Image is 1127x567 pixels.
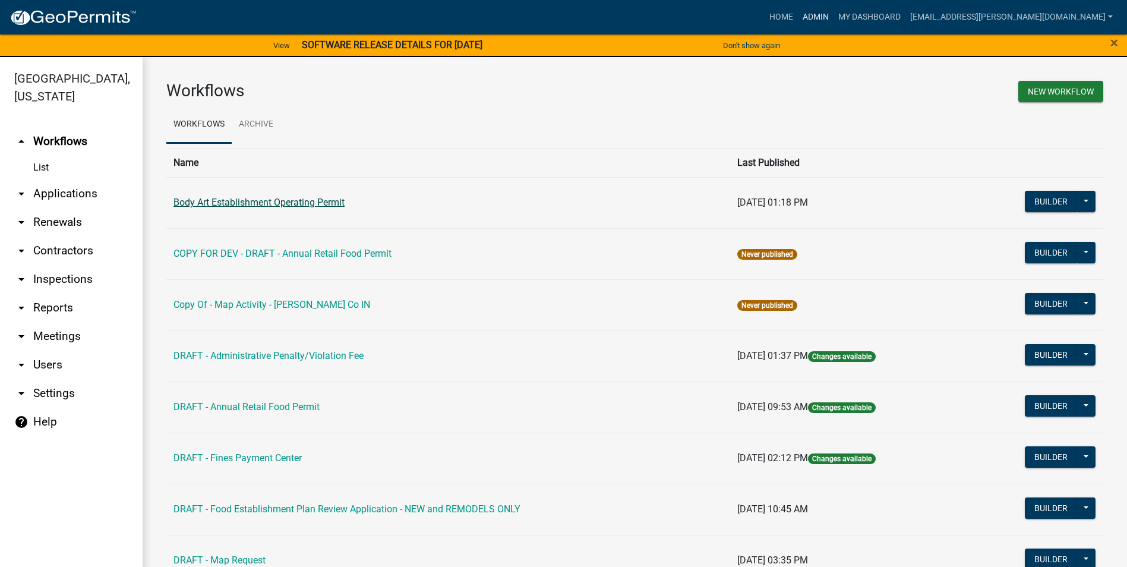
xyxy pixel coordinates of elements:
[173,248,392,259] a: COPY FOR DEV - DRAFT - Annual Retail Food Permit
[737,197,808,208] span: [DATE] 01:18 PM
[730,148,969,177] th: Last Published
[166,106,232,144] a: Workflows
[808,402,876,413] span: Changes available
[173,401,320,412] a: DRAFT - Annual Retail Food Permit
[737,249,797,260] span: Never published
[1025,191,1077,212] button: Builder
[737,350,808,361] span: [DATE] 01:37 PM
[173,197,345,208] a: Body Art Establishment Operating Permit
[808,351,876,362] span: Changes available
[166,148,730,177] th: Name
[737,300,797,311] span: Never published
[269,36,295,55] a: View
[718,36,785,55] button: Don't show again
[737,452,808,464] span: [DATE] 02:12 PM
[834,6,905,29] a: My Dashboard
[905,6,1117,29] a: [EMAIL_ADDRESS][PERSON_NAME][DOMAIN_NAME]
[14,386,29,401] i: arrow_drop_down
[765,6,798,29] a: Home
[1025,242,1077,263] button: Builder
[14,329,29,344] i: arrow_drop_down
[14,187,29,201] i: arrow_drop_down
[14,244,29,258] i: arrow_drop_down
[737,503,808,515] span: [DATE] 10:45 AM
[1018,81,1103,102] button: New Workflow
[302,39,482,51] strong: SOFTWARE RELEASE DETAILS FOR [DATE]
[1025,344,1077,366] button: Builder
[1110,36,1118,50] button: Close
[14,415,29,429] i: help
[173,350,364,361] a: DRAFT - Administrative Penalty/Violation Fee
[737,401,808,412] span: [DATE] 09:53 AM
[173,555,266,566] a: DRAFT - Map Request
[737,555,808,566] span: [DATE] 03:35 PM
[14,358,29,372] i: arrow_drop_down
[14,134,29,149] i: arrow_drop_up
[173,503,520,515] a: DRAFT - Food Establishment Plan Review Application - NEW and REMODELS ONLY
[1025,446,1077,468] button: Builder
[14,272,29,286] i: arrow_drop_down
[1025,395,1077,417] button: Builder
[798,6,834,29] a: Admin
[1110,34,1118,51] span: ×
[173,299,370,310] a: Copy Of - Map Activity - [PERSON_NAME] Co IN
[14,215,29,229] i: arrow_drop_down
[1025,293,1077,314] button: Builder
[808,453,876,464] span: Changes available
[173,452,302,464] a: DRAFT - Fines Payment Center
[14,301,29,315] i: arrow_drop_down
[232,106,280,144] a: Archive
[166,81,626,101] h3: Workflows
[1025,497,1077,519] button: Builder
